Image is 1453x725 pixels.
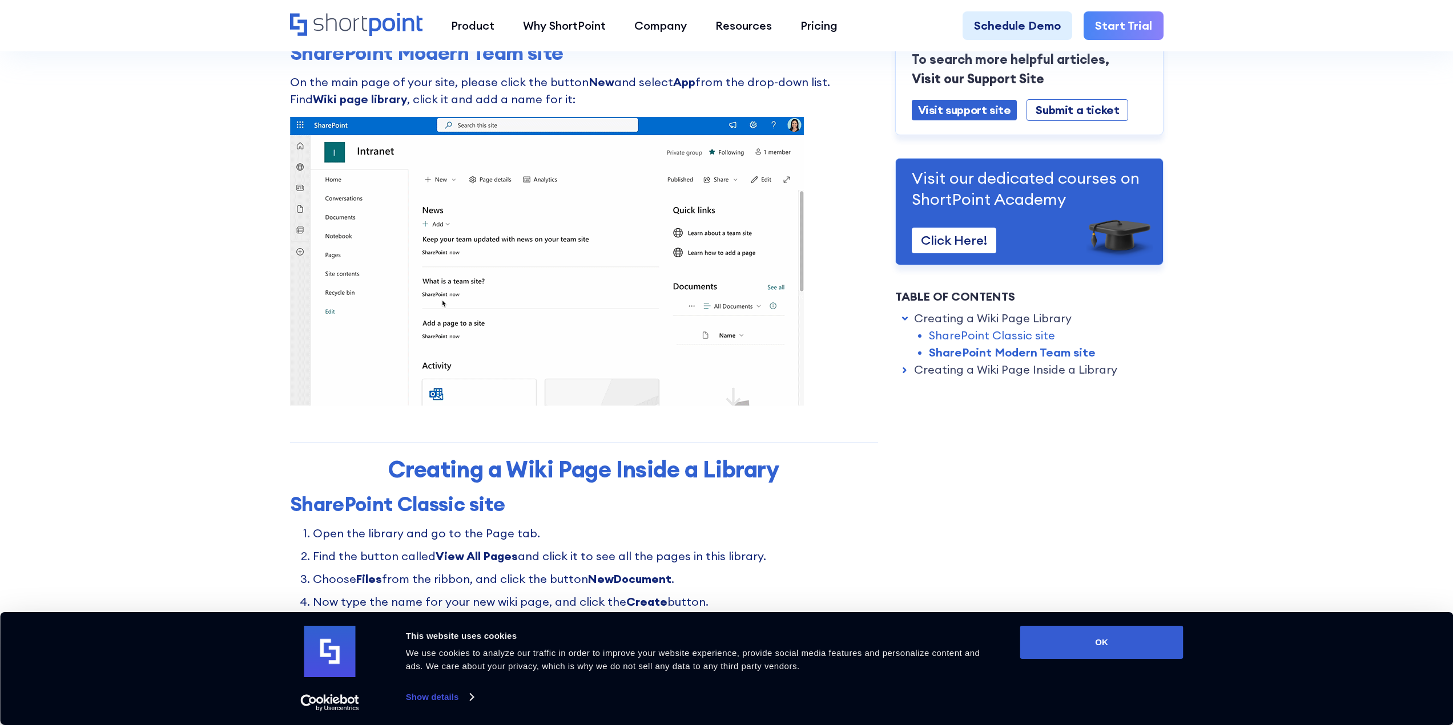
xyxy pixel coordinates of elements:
[523,17,606,34] div: Why ShortPoint
[914,310,1072,327] a: Creating a Wiki Page Library
[786,11,852,40] a: Pricing
[588,572,671,586] strong: NewDocument
[912,168,1147,209] p: Visit our dedicated courses on ShortPoint Academy
[370,456,798,483] h2: Creating a Wiki Page Inside a Library
[715,17,772,34] div: Resources
[290,13,423,38] a: Home
[356,572,382,586] strong: Files
[313,593,878,610] li: Now type the name for your new wiki page, and click the button.
[304,626,356,677] img: logo
[436,549,518,563] strong: View All Pages
[313,570,878,588] li: Choose from the ribbon, and click the button .
[451,17,494,34] div: Product
[509,11,620,40] a: Why ShortPoint
[313,525,878,542] li: Open the library and go to the Page tab.
[1084,11,1164,40] a: Start Trial
[406,648,980,671] span: We use cookies to analyze our traffic in order to improve your website experience, provide social...
[673,75,695,89] strong: App
[406,688,473,706] a: Show details
[634,17,687,34] div: Company
[290,74,878,108] p: On the main page of your site, please click the button and select from the drop-down list. Find ,...
[912,228,996,253] a: Click Here!
[626,594,667,609] strong: Create
[1027,99,1128,121] a: Submit a ticket
[929,327,1055,344] a: SharePoint Classic site
[912,100,1017,120] a: Visit support site
[912,50,1147,88] p: To search more helpful articles, Visit our Support Site
[589,75,614,89] strong: New
[313,548,878,565] li: Find the button called and click it to see all the pages in this library.
[1020,626,1184,659] button: OK
[437,11,509,40] a: Product
[280,694,380,711] a: Usercentrics Cookiebot - opens in a new window
[701,11,786,40] a: Resources
[313,92,407,106] strong: Wiki page library
[914,361,1117,378] a: Creating a Wiki Page Inside a Library
[290,40,878,64] h3: SharePoint Modern Team site
[290,492,878,516] h3: SharePoint Classic site
[929,344,1096,361] a: SharePoint Modern Team site
[895,288,1164,305] div: Table of Contents
[406,629,995,643] div: This website uses cookies
[800,17,838,34] div: Pricing
[620,11,701,40] a: Company
[963,11,1072,40] a: Schedule Demo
